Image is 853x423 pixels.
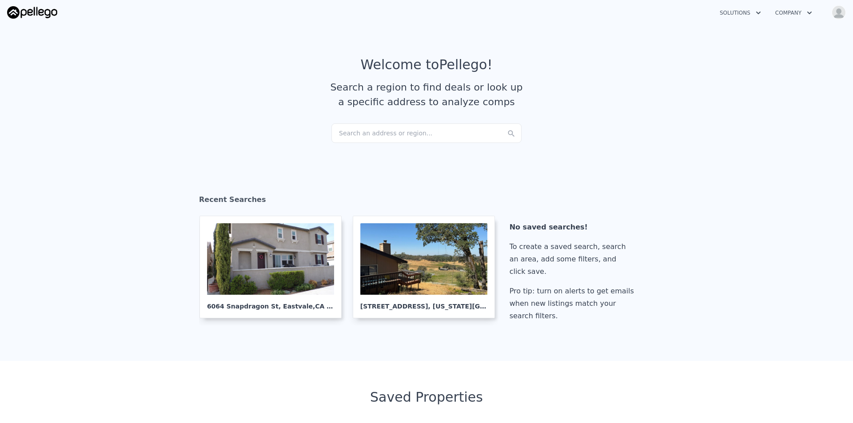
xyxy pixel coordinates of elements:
div: [STREET_ADDRESS] , [US_STATE][GEOGRAPHIC_DATA] [360,295,487,311]
div: 6064 Snapdragon St , Eastvale [207,295,334,311]
span: , CA 92880 [313,303,348,310]
div: Saved Properties [199,389,654,405]
div: Search a region to find deals or look up a specific address to analyze comps [327,80,526,109]
a: [STREET_ADDRESS], [US_STATE][GEOGRAPHIC_DATA] [353,216,502,318]
img: avatar [832,5,846,20]
a: 6064 Snapdragon St, Eastvale,CA 92880 [199,216,349,318]
div: Pro tip: turn on alerts to get emails when new listings match your search filters. [510,285,638,322]
button: Solutions [713,5,768,21]
div: Welcome to Pellego ! [361,57,493,73]
div: No saved searches! [510,221,638,233]
div: To create a saved search, search an area, add some filters, and click save. [510,241,638,278]
div: Search an address or region... [331,123,522,143]
div: Recent Searches [199,187,654,216]
img: Pellego [7,6,57,19]
button: Company [768,5,819,21]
